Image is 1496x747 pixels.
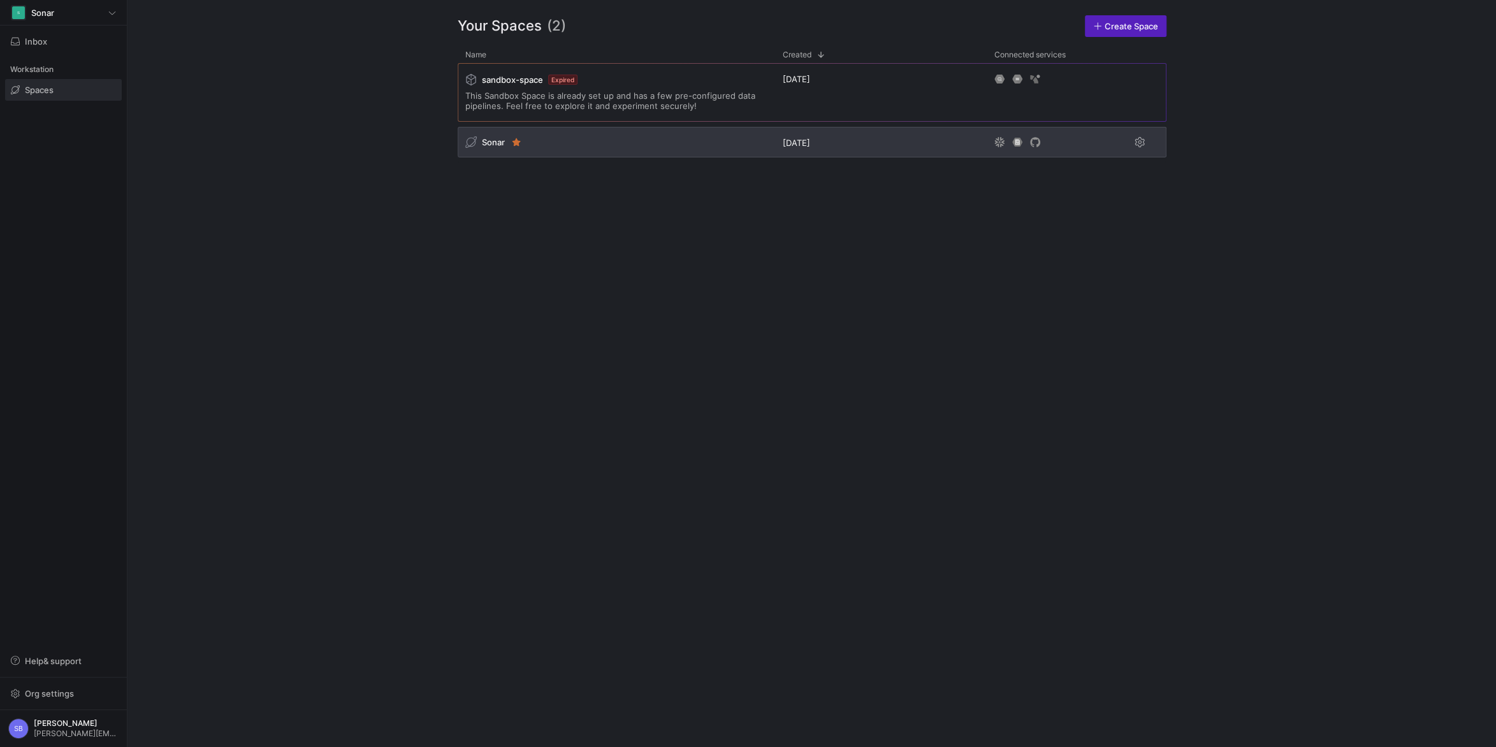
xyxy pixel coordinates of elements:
button: Help& support [5,650,122,672]
span: [DATE] [783,74,810,84]
span: [PERSON_NAME] [34,719,119,728]
span: [DATE] [783,138,810,148]
span: Created [783,50,811,59]
span: Org settings [25,688,74,699]
span: Name [465,50,486,59]
span: (2) [547,15,566,37]
span: Expired [548,75,577,85]
a: Create Space [1085,15,1166,37]
span: Help & support [25,656,82,666]
span: This Sandbox Space is already set up and has a few pre-configured data pipelines. Feel free to ex... [465,91,767,111]
div: Workstation [5,60,122,79]
span: Your Spaces [458,15,542,37]
div: SB [8,718,29,739]
span: Sonar [482,137,505,147]
span: Spaces [25,85,54,95]
span: Sonar [31,8,54,18]
a: Org settings [5,690,122,700]
div: Press SPACE to select this row. [458,63,1166,127]
a: Spaces [5,79,122,101]
div: Press SPACE to select this row. [458,127,1166,163]
span: Inbox [25,36,47,47]
span: [PERSON_NAME][EMAIL_ADDRESS][DOMAIN_NAME] [34,729,119,738]
div: S [12,6,25,19]
button: Inbox [5,31,122,52]
button: SB[PERSON_NAME][PERSON_NAME][EMAIL_ADDRESS][DOMAIN_NAME] [5,715,122,742]
span: sandbox-space [482,75,543,85]
span: Create Space [1105,21,1158,31]
button: Org settings [5,683,122,704]
span: Connected services [994,50,1066,59]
